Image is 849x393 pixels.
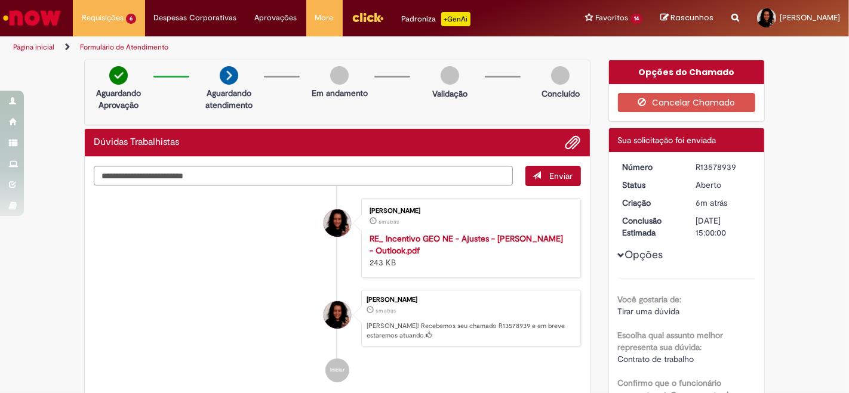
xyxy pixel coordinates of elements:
div: Opções do Chamado [609,60,765,84]
div: [DATE] 15:00:00 [696,215,751,239]
img: ServiceNow [1,6,63,30]
a: Formulário de Atendimento [80,42,168,52]
span: Favoritos [595,12,628,24]
dt: Número [614,161,687,173]
time: 29/09/2025 18:57:49 [696,197,727,208]
span: 6m atrás [376,307,396,314]
p: Aguardando Aprovação [90,87,147,111]
span: [PERSON_NAME] [780,13,840,23]
div: 29/09/2025 18:57:49 [696,197,751,209]
img: img-circle-grey.png [330,66,349,85]
p: +GenAi [441,12,470,26]
b: Você gostaria de: [618,294,682,305]
span: Despesas Corporativas [154,12,237,24]
b: Escolha qual assunto melhor representa sua dúvida: [618,330,724,352]
span: Sua solicitação foi enviada [618,135,716,146]
span: More [315,12,334,24]
div: Aberto [696,179,751,191]
span: 6m atrás [379,218,399,225]
div: R13578939 [696,161,751,173]
div: Flavia Almeida Andrade [324,301,351,329]
p: Validação [432,88,467,100]
p: Aguardando atendimento [200,87,258,111]
div: [PERSON_NAME] [370,208,568,215]
span: Aprovações [255,12,297,24]
time: 29/09/2025 18:57:49 [376,307,396,314]
p: Em andamento [312,87,368,99]
h2: Dúvidas Trabalhistas Histórico de tíquete [94,137,179,148]
ul: Trilhas de página [9,36,557,58]
img: img-circle-grey.png [551,66,570,85]
time: 29/09/2025 18:57:03 [379,218,399,225]
div: Padroniza [402,12,470,26]
span: 6m atrás [696,197,727,208]
span: Contrato de trabalho [618,354,694,364]
div: [PERSON_NAME] [367,296,574,304]
button: Adicionar anexos [565,135,581,150]
img: img-circle-grey.png [441,66,459,85]
span: Enviar [550,171,573,181]
dt: Status [614,179,687,191]
img: click_logo_yellow_360x200.png [352,8,384,26]
div: 243 KB [370,233,568,268]
a: Rascunhos [660,13,713,24]
p: Concluído [542,88,580,100]
span: Rascunhos [670,12,713,23]
img: check-circle-green.png [109,66,128,85]
div: Flavia Almeida Andrade [324,209,351,237]
p: [PERSON_NAME]! Recebemos seu chamado R13578939 e em breve estaremos atuando. [367,321,574,340]
img: arrow-next.png [220,66,238,85]
span: Requisições [82,12,124,24]
li: Flavia Almeida Andrade [94,290,581,347]
a: RE_ Incentivo GEO NE - Ajustes - [PERSON_NAME] - Outlook.pdf [370,233,563,256]
a: Página inicial [13,42,54,52]
span: 14 [630,14,642,24]
dt: Conclusão Estimada [614,215,687,239]
button: Cancelar Chamado [618,93,756,112]
span: 6 [126,14,136,24]
span: Tirar uma dúvida [618,306,680,317]
textarea: Digite sua mensagem aqui... [94,166,513,185]
button: Enviar [525,166,581,186]
dt: Criação [614,197,687,209]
